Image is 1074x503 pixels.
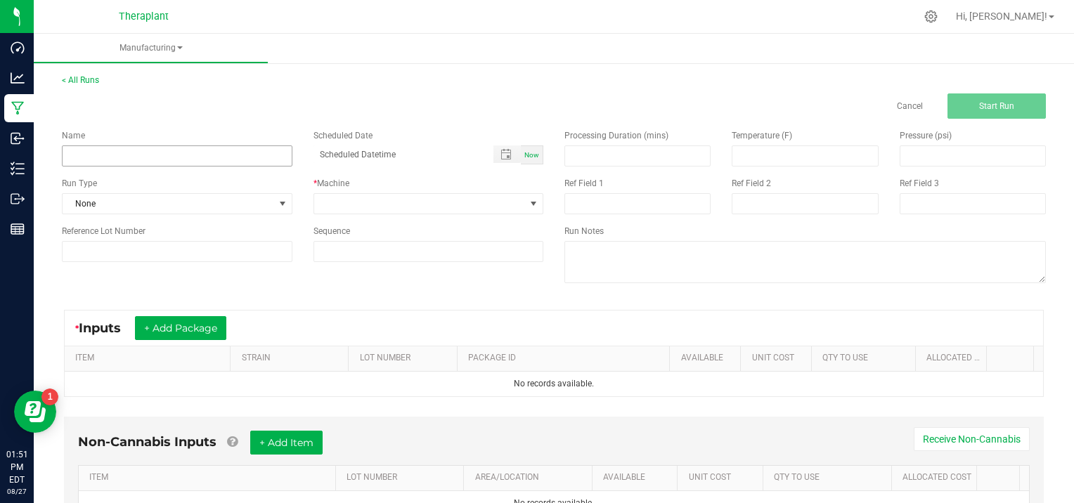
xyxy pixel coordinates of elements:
[62,226,145,236] span: Reference Lot Number
[360,353,452,364] a: LOT NUMBERSortable
[475,472,587,483] a: AREA/LOCATIONSortable
[956,11,1047,22] span: Hi, [PERSON_NAME]!
[34,34,268,63] a: Manufacturing
[11,162,25,176] inline-svg: Inventory
[732,178,771,188] span: Ref Field 2
[988,472,1014,483] a: Sortable
[822,353,910,364] a: QTY TO USESortable
[774,472,886,483] a: QTY TO USESortable
[524,151,539,159] span: Now
[119,11,169,22] span: Theraplant
[6,448,27,486] p: 01:51 PM EDT
[902,472,971,483] a: Allocated CostSortable
[250,431,323,455] button: + Add Item
[11,131,25,145] inline-svg: Inbound
[62,131,85,141] span: Name
[65,372,1043,396] td: No records available.
[41,388,58,405] iframe: Resource center unread badge
[89,472,330,483] a: ITEMSortable
[11,101,25,115] inline-svg: Manufacturing
[11,192,25,206] inline-svg: Outbound
[681,353,735,364] a: AVAILABLESortable
[11,222,25,236] inline-svg: Reports
[14,391,56,433] iframe: Resource center
[78,434,216,450] span: Non-Cannabis Inputs
[313,226,350,236] span: Sequence
[900,131,952,141] span: Pressure (psi)
[897,100,923,112] a: Cancel
[62,177,97,190] span: Run Type
[564,178,604,188] span: Ref Field 1
[468,353,664,364] a: PACKAGE IDSortable
[947,93,1046,119] button: Start Run
[979,101,1014,111] span: Start Run
[603,472,672,483] a: AVAILABLESortable
[34,42,268,54] span: Manufacturing
[317,178,349,188] span: Machine
[564,226,604,236] span: Run Notes
[922,10,940,23] div: Manage settings
[313,145,479,163] input: Scheduled Datetime
[997,353,1028,364] a: Sortable
[75,353,225,364] a: ITEMSortable
[493,145,521,163] span: Toggle popup
[752,353,806,364] a: Unit CostSortable
[135,316,226,340] button: + Add Package
[564,131,668,141] span: Processing Duration (mins)
[11,41,25,55] inline-svg: Dashboard
[63,194,274,214] span: None
[242,353,343,364] a: STRAINSortable
[313,131,373,141] span: Scheduled Date
[914,427,1030,451] button: Receive Non-Cannabis
[689,472,758,483] a: Unit CostSortable
[347,472,458,483] a: LOT NUMBERSortable
[79,320,135,336] span: Inputs
[732,131,792,141] span: Temperature (F)
[11,71,25,85] inline-svg: Analytics
[6,486,27,497] p: 08/27
[900,178,939,188] span: Ref Field 3
[62,75,99,85] a: < All Runs
[926,353,981,364] a: Allocated CostSortable
[227,434,238,450] a: Add Non-Cannabis items that were also consumed in the run (e.g. gloves and packaging); Also add N...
